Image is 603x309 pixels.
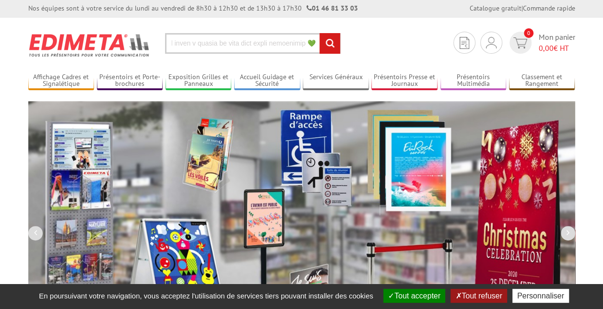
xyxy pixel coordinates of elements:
[450,289,507,303] button: Tout refuser
[523,4,575,12] a: Commande rapide
[28,73,95,89] a: Affichage Cadres et Signalétique
[371,73,437,89] a: Présentoirs Presse et Journaux
[507,32,575,54] a: devis rapide 0 Mon panier 0,00€ HT
[97,73,163,89] a: Présentoirs et Porte-brochures
[34,292,378,300] span: En poursuivant votre navigation, vous acceptez l'utilisation de services tiers pouvant installer ...
[524,28,533,38] span: 0
[440,73,507,89] a: Présentoirs Multimédia
[234,73,300,89] a: Accueil Guidage et Sécurité
[539,32,575,54] span: Mon panier
[513,37,527,48] img: devis rapide
[165,33,341,54] input: Rechercher un produit ou une référence...
[512,289,569,303] button: Personnaliser (fenêtre modale)
[470,3,575,13] div: |
[303,73,369,89] a: Services Généraux
[307,4,358,12] strong: 01 46 81 33 03
[539,43,554,53] span: 0,00
[28,27,151,63] img: Présentoir, panneau, stand - Edimeta - PLV, affichage, mobilier bureau, entreprise
[470,4,521,12] a: Catalogue gratuit
[509,73,575,89] a: Classement et Rangement
[539,43,575,54] span: € HT
[383,289,445,303] button: Tout accepter
[28,3,358,13] div: Nos équipes sont à votre service du lundi au vendredi de 8h30 à 12h30 et de 13h30 à 17h30
[319,33,340,54] input: rechercher
[166,73,232,89] a: Exposition Grilles et Panneaux
[460,37,469,49] img: devis rapide
[486,37,497,48] img: devis rapide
